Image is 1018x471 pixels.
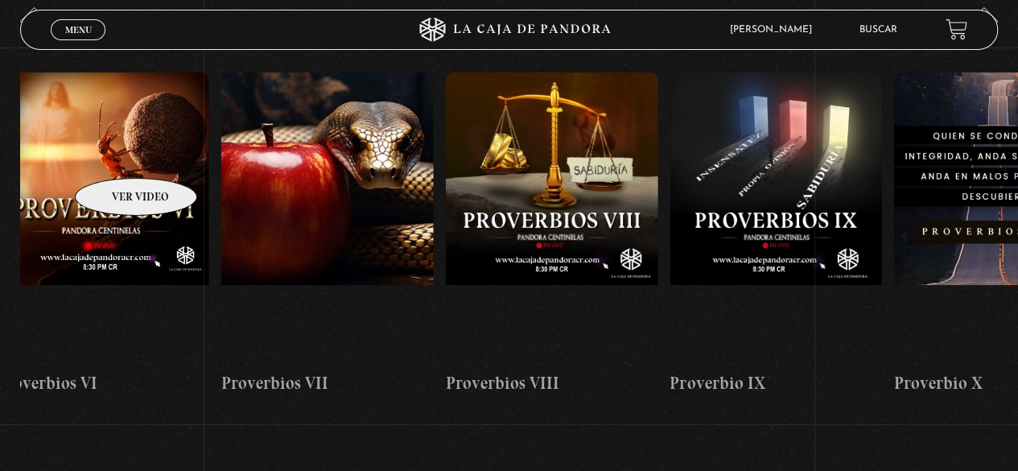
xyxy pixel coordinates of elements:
[970,7,998,35] button: Next
[446,370,658,396] h4: Proverbios VIII
[221,48,434,422] a: Proverbios VII
[722,25,828,35] span: [PERSON_NAME]
[221,370,434,396] h4: Proverbios VII
[670,48,883,422] a: Proverbio IX
[859,25,897,35] a: Buscar
[60,38,97,49] span: Cerrar
[446,48,658,422] a: Proverbios VIII
[670,370,883,396] h4: Proverbio IX
[65,25,92,35] span: Menu
[20,7,48,35] button: Previous
[946,19,967,40] a: View your shopping cart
